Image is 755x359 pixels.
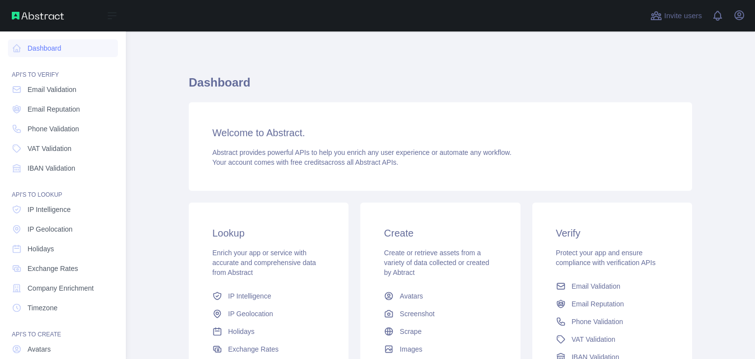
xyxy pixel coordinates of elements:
[552,277,672,295] a: Email Validation
[556,226,668,240] h3: Verify
[380,287,500,305] a: Avatars
[290,158,324,166] span: free credits
[8,299,118,317] a: Timezone
[664,10,702,22] span: Invite users
[28,264,78,273] span: Exchange Rates
[380,305,500,323] a: Screenshot
[8,340,118,358] a: Avatars
[552,313,672,330] a: Phone Validation
[552,330,672,348] a: VAT Validation
[572,334,615,344] span: VAT Validation
[8,81,118,98] a: Email Validation
[28,344,51,354] span: Avatars
[8,140,118,157] a: VAT Validation
[12,12,64,20] img: Abstract API
[552,295,672,313] a: Email Reputation
[8,220,118,238] a: IP Geolocation
[28,244,54,254] span: Holidays
[212,149,512,156] span: Abstract provides powerful APIs to help you enrich any user experience or automate any workflow.
[8,240,118,258] a: Holidays
[208,340,329,358] a: Exchange Rates
[8,260,118,277] a: Exchange Rates
[572,281,620,291] span: Email Validation
[212,158,398,166] span: Your account comes with across all Abstract APIs.
[8,100,118,118] a: Email Reputation
[8,59,118,79] div: API'S TO VERIFY
[212,226,325,240] h3: Lookup
[212,126,668,140] h3: Welcome to Abstract.
[384,226,496,240] h3: Create
[400,344,422,354] span: Images
[8,120,118,138] a: Phone Validation
[572,317,623,327] span: Phone Validation
[228,291,271,301] span: IP Intelligence
[28,205,71,214] span: IP Intelligence
[28,144,71,153] span: VAT Validation
[228,309,273,319] span: IP Geolocation
[556,249,656,267] span: Protect your app and ensure compliance with verification APIs
[8,179,118,199] div: API'S TO LOOKUP
[208,323,329,340] a: Holidays
[28,85,76,94] span: Email Validation
[380,323,500,340] a: Scrape
[400,327,421,336] span: Scrape
[648,8,704,24] button: Invite users
[228,344,279,354] span: Exchange Rates
[400,291,423,301] span: Avatars
[384,249,489,276] span: Create or retrieve assets from a variety of data collected or created by Abtract
[212,249,316,276] span: Enrich your app or service with accurate and comprehensive data from Abstract
[8,159,118,177] a: IBAN Validation
[8,319,118,338] div: API'S TO CREATE
[572,299,624,309] span: Email Reputation
[28,303,58,313] span: Timezone
[28,224,73,234] span: IP Geolocation
[208,305,329,323] a: IP Geolocation
[28,104,80,114] span: Email Reputation
[8,39,118,57] a: Dashboard
[8,279,118,297] a: Company Enrichment
[208,287,329,305] a: IP Intelligence
[8,201,118,218] a: IP Intelligence
[28,163,75,173] span: IBAN Validation
[228,327,255,336] span: Holidays
[28,283,94,293] span: Company Enrichment
[189,75,692,98] h1: Dashboard
[28,124,79,134] span: Phone Validation
[400,309,435,319] span: Screenshot
[380,340,500,358] a: Images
